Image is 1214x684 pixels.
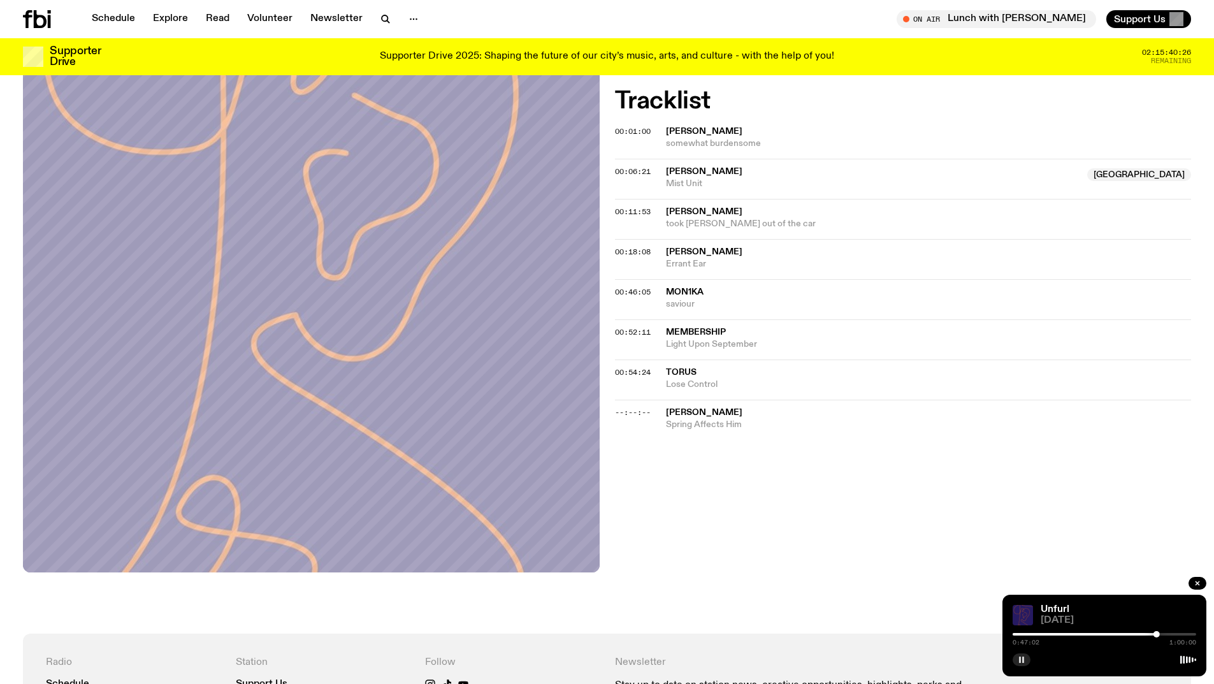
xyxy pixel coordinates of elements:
button: 00:06:21 [615,168,651,175]
h4: Newsletter [615,657,979,669]
span: 00:46:05 [615,287,651,297]
a: Explore [145,10,196,28]
span: Lose Control [666,379,1192,391]
span: 00:54:24 [615,367,651,377]
button: 00:11:53 [615,208,651,215]
h3: Supporter Drive [50,46,101,68]
button: 00:18:08 [615,249,651,256]
span: mon1ka [666,287,704,296]
span: 00:18:08 [615,247,651,257]
span: took [PERSON_NAME] out of the car [666,218,1192,230]
span: 02:15:40:26 [1142,49,1191,56]
button: 00:54:24 [615,369,651,376]
p: Supporter Drive 2025: Shaping the future of our city’s music, arts, and culture - with the help o... [380,51,834,62]
button: 00:46:05 [615,289,651,296]
h2: Tracklist [615,90,1192,113]
span: Mist Unit [666,178,1080,190]
span: Support Us [1114,13,1166,25]
h4: Station [236,657,410,669]
span: Errant Ear [666,258,1192,270]
span: Light Upon September [666,338,1192,351]
span: [PERSON_NAME] [666,127,742,136]
h4: Radio [46,657,220,669]
button: On AirLunch with [PERSON_NAME] [897,10,1096,28]
button: Support Us [1106,10,1191,28]
a: Unfurl [1041,604,1069,615]
span: [DATE] [1041,616,1196,625]
a: Read [198,10,237,28]
span: 00:52:11 [615,327,651,337]
a: Schedule [84,10,143,28]
span: somewhat burdensome [666,138,1192,150]
span: --:--:-- [615,407,651,418]
span: [PERSON_NAME] [666,207,742,216]
span: Torus [666,368,697,377]
a: Volunteer [240,10,300,28]
span: Membership [666,328,726,337]
span: [PERSON_NAME] [666,408,742,417]
button: 00:52:11 [615,329,651,336]
button: 00:01:00 [615,128,651,135]
span: saviour [666,298,1192,310]
span: [PERSON_NAME] [666,247,742,256]
span: Spring Affects Him [666,419,1192,431]
span: 00:11:53 [615,207,651,217]
a: Newsletter [303,10,370,28]
span: 0:47:02 [1013,639,1039,646]
h4: Follow [425,657,600,669]
span: [PERSON_NAME] [666,167,742,176]
span: [GEOGRAPHIC_DATA] [1087,168,1191,181]
span: 00:06:21 [615,166,651,177]
span: 00:01:00 [615,126,651,136]
span: 1:00:00 [1169,639,1196,646]
span: Remaining [1151,57,1191,64]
